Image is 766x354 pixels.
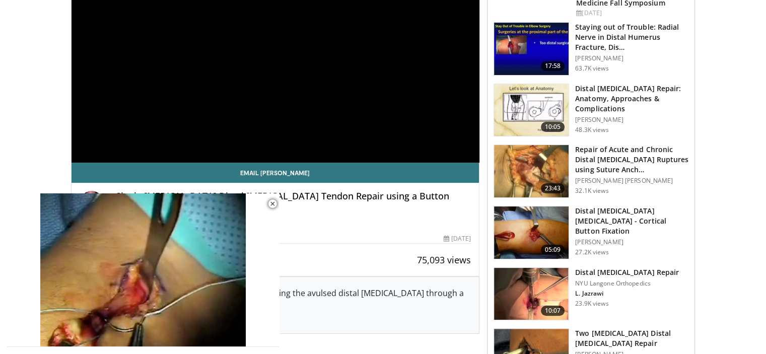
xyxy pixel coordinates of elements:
p: [PERSON_NAME] [575,116,688,124]
h3: Distal [MEDICAL_DATA] Repair [575,267,679,277]
h3: Staying out of Trouble: Radial Nerve in Distal Humerus Fracture, Dis… [575,22,688,52]
span: 05:09 [541,245,565,255]
img: 90401_0000_3.png.150x105_q85_crop-smart_upscale.jpg [494,84,569,136]
a: 23:43 Repair of Acute and Chronic Distal [MEDICAL_DATA] Ruptures using Suture Anch… [PERSON_NAME]... [494,145,688,198]
img: Picture_4_0_3.png.150x105_q85_crop-smart_upscale.jpg [494,206,569,259]
p: NYU Langone Orthopedics [575,279,679,288]
a: 10:07 Distal [MEDICAL_DATA] Repair NYU Langone Orthopedics L. Jazrawi 23.9K views [494,267,688,321]
img: Jazrawi_DBR_1.png.150x105_q85_crop-smart_upscale.jpg [494,268,569,320]
img: bennett_acute_distal_biceps_3.png.150x105_q85_crop-smart_upscale.jpg [494,145,569,197]
p: [PERSON_NAME] [PERSON_NAME] [575,177,688,185]
p: [PERSON_NAME] [575,54,688,62]
span: 10:05 [541,122,565,132]
p: 32.1K views [575,187,608,195]
h4: Single [MEDICAL_DATA] Distal [MEDICAL_DATA] Tendon Repair using a Button [116,191,471,202]
h3: Distal [MEDICAL_DATA] [MEDICAL_DATA] - Cortical Button Fixation [575,206,688,236]
h3: Repair of Acute and Chronic Distal [MEDICAL_DATA] Ruptures using Suture Anch… [575,145,688,175]
p: [PERSON_NAME] [575,238,688,246]
h3: Distal [MEDICAL_DATA] Repair: Anatomy, Approaches & Complications [575,84,688,114]
span: 10:07 [541,306,565,316]
div: [DATE] [576,9,686,18]
h3: Two [MEDICAL_DATA] Distal [MEDICAL_DATA] Repair [575,328,688,348]
span: 23:43 [541,183,565,193]
video-js: Video Player [7,193,279,347]
a: 10:05 Distal [MEDICAL_DATA] Repair: Anatomy, Approaches & Complications [PERSON_NAME] 48.3K views [494,84,688,137]
p: 27.2K views [575,248,608,256]
span: 75,093 views [417,254,471,266]
a: 05:09 Distal [MEDICAL_DATA] [MEDICAL_DATA] - Cortical Button Fixation [PERSON_NAME] 27.2K views [494,206,688,259]
p: L. Jazrawi [575,290,679,298]
img: Q2xRg7exoPLTwO8X4xMDoxOjB1O8AjAz_1.150x105_q85_crop-smart_upscale.jpg [494,23,569,75]
div: [DATE] [444,234,471,243]
a: Email [PERSON_NAME] [72,163,479,183]
a: 17:58 Staying out of Trouble: Radial Nerve in Distal Humerus Fracture, Dis… [PERSON_NAME] 63.7K v... [494,22,688,76]
img: Avatar [80,191,104,215]
button: Close [262,193,283,215]
p: 63.7K views [575,64,608,73]
span: 17:58 [541,61,565,71]
p: 48.3K views [575,126,608,134]
p: 23.9K views [575,300,608,308]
